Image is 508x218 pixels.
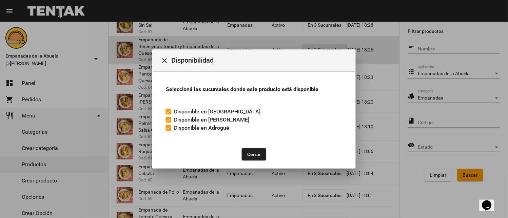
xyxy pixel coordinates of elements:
span: Disponibilidad [171,55,350,66]
span: Disponible en [GEOGRAPHIC_DATA] [174,108,260,116]
mat-icon: Cerrar [160,57,169,65]
span: Disponible en Adrogué [174,124,229,132]
button: Cerrar [158,53,171,67]
h3: Seleccioná las sucursales donde este producto está disponible [166,85,342,94]
button: Cerrar [242,148,266,160]
span: Disponible en [PERSON_NAME] [174,116,249,124]
iframe: chat widget [480,191,501,211]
